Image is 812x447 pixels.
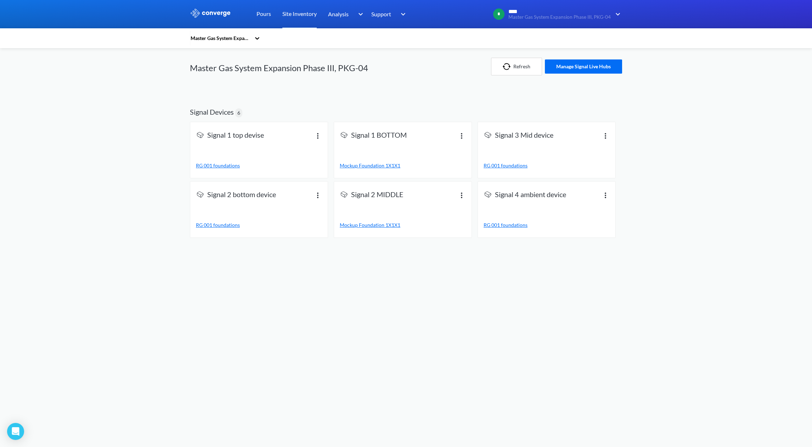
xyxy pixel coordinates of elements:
img: signal-icon.svg [196,131,204,139]
img: signal-icon.svg [484,131,492,139]
img: more.svg [314,131,322,140]
span: RG 001 foundations [196,222,240,228]
a: RG 001 foundations [484,162,610,170]
a: Mockup Foundation 1X1X1 [340,221,466,229]
img: more.svg [314,191,322,199]
img: icon-refresh.svg [503,63,513,70]
img: more.svg [457,191,466,199]
span: RG 001 foundations [196,162,240,168]
img: downArrow.svg [354,10,365,18]
img: more.svg [601,131,610,140]
span: Signal 2 MIDDLE [351,190,404,200]
span: Analysis [328,10,349,18]
span: Signal 2 bottom device [207,190,276,200]
a: RG 001 foundations [196,162,322,170]
span: Signal 1 BOTTOM [351,131,407,141]
button: Refresh [491,58,542,75]
span: Mockup Foundation 1X1X1 [340,222,400,228]
img: signal-icon.svg [196,190,204,199]
div: Open Intercom Messenger [7,423,24,440]
img: downArrow.svg [396,10,407,18]
span: Signal 1 top devise [207,131,264,141]
span: RG 001 foundations [484,222,528,228]
img: downArrow.svg [611,10,622,18]
span: Signal 4 ambient device [495,190,566,200]
span: Signal 3 Mid device [495,131,553,141]
img: more.svg [457,131,466,140]
span: Master Gas System Expansion Phase III, PKG-04 [508,15,611,20]
button: Manage Signal Live Hubs [545,59,622,74]
img: logo_ewhite.svg [190,8,231,18]
span: Support [371,10,391,18]
div: Master Gas System Expansion Phase III, PKG-04 [190,34,251,42]
span: Mockup Foundation 1X1X1 [340,162,400,168]
img: signal-icon.svg [340,190,348,199]
span: 6 [237,109,240,117]
img: signal-icon.svg [340,131,348,139]
a: RG 001 foundations [196,221,322,229]
img: more.svg [601,191,610,199]
h1: Master Gas System Expansion Phase III, PKG-04 [190,62,368,74]
a: Mockup Foundation 1X1X1 [340,162,466,170]
h2: Signal Devices [190,108,234,116]
a: RG 001 foundations [484,221,610,229]
img: signal-icon.svg [484,190,492,199]
span: RG 001 foundations [484,162,528,168]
